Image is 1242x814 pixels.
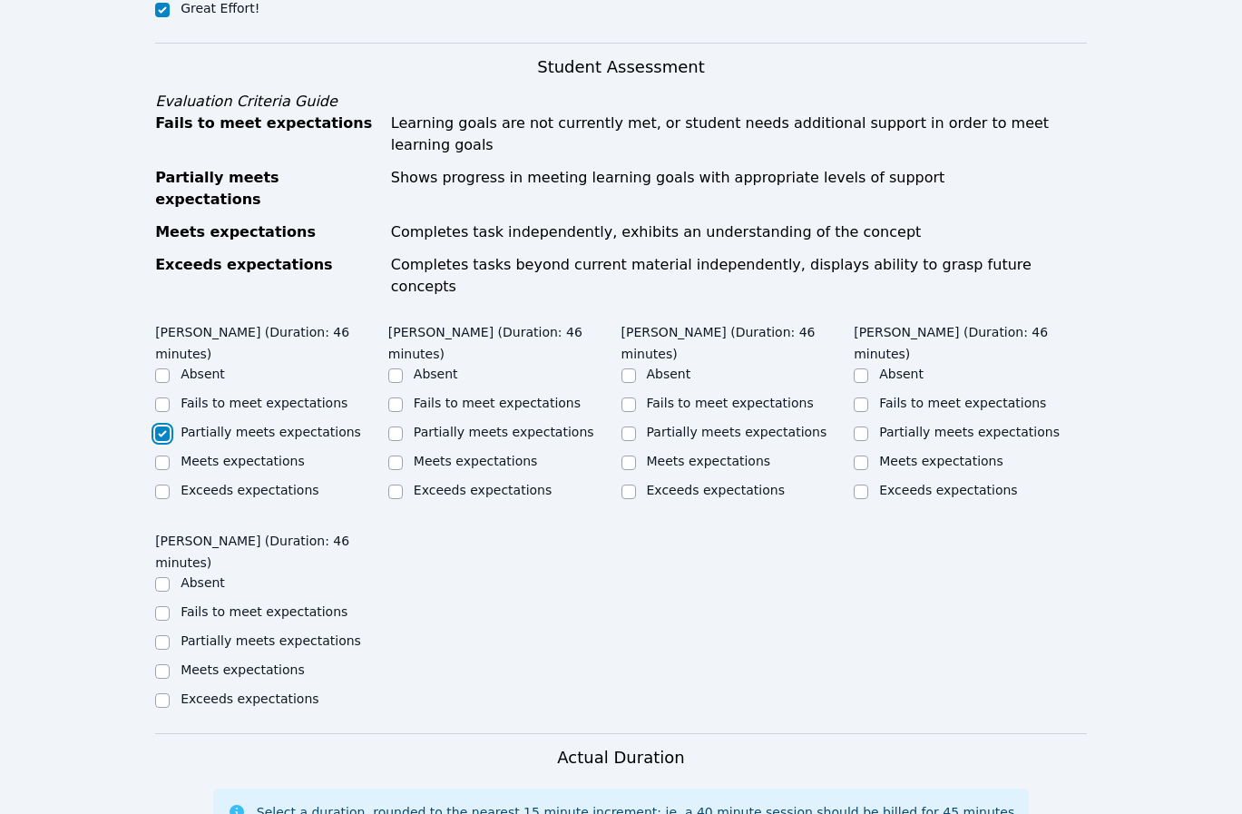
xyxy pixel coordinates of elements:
[181,396,347,410] label: Fails to meet expectations
[155,254,380,298] div: Exceeds expectations
[391,113,1087,156] div: Learning goals are not currently met, or student needs additional support in order to meet learni...
[414,483,552,497] label: Exceeds expectations
[391,221,1087,243] div: Completes task independently, exhibits an understanding of the concept
[181,483,318,497] label: Exceeds expectations
[181,454,305,468] label: Meets expectations
[181,575,225,590] label: Absent
[155,54,1087,80] h3: Student Assessment
[647,367,691,381] label: Absent
[879,454,1003,468] label: Meets expectations
[155,91,1087,113] div: Evaluation Criteria Guide
[854,316,1087,365] legend: [PERSON_NAME] (Duration: 46 minutes)
[181,662,305,677] label: Meets expectations
[181,633,361,648] label: Partially meets expectations
[414,396,581,410] label: Fails to meet expectations
[181,604,347,619] label: Fails to meet expectations
[391,167,1087,211] div: Shows progress in meeting learning goals with appropriate levels of support
[557,745,684,770] h3: Actual Duration
[391,254,1087,298] div: Completes tasks beyond current material independently, displays ability to grasp future concepts
[647,425,827,439] label: Partially meets expectations
[155,525,388,574] legend: [PERSON_NAME] (Duration: 46 minutes)
[647,396,814,410] label: Fails to meet expectations
[879,396,1046,410] label: Fails to meet expectations
[647,483,785,497] label: Exceeds expectations
[181,691,318,706] label: Exceeds expectations
[647,454,771,468] label: Meets expectations
[414,454,538,468] label: Meets expectations
[155,316,388,365] legend: [PERSON_NAME] (Duration: 46 minutes)
[621,316,855,365] legend: [PERSON_NAME] (Duration: 46 minutes)
[155,221,380,243] div: Meets expectations
[181,425,361,439] label: Partially meets expectations
[181,1,259,15] label: Great Effort!
[414,425,594,439] label: Partially meets expectations
[155,113,380,156] div: Fails to meet expectations
[155,167,380,211] div: Partially meets expectations
[879,425,1060,439] label: Partially meets expectations
[181,367,225,381] label: Absent
[879,483,1017,497] label: Exceeds expectations
[388,316,621,365] legend: [PERSON_NAME] (Duration: 46 minutes)
[879,367,924,381] label: Absent
[414,367,458,381] label: Absent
